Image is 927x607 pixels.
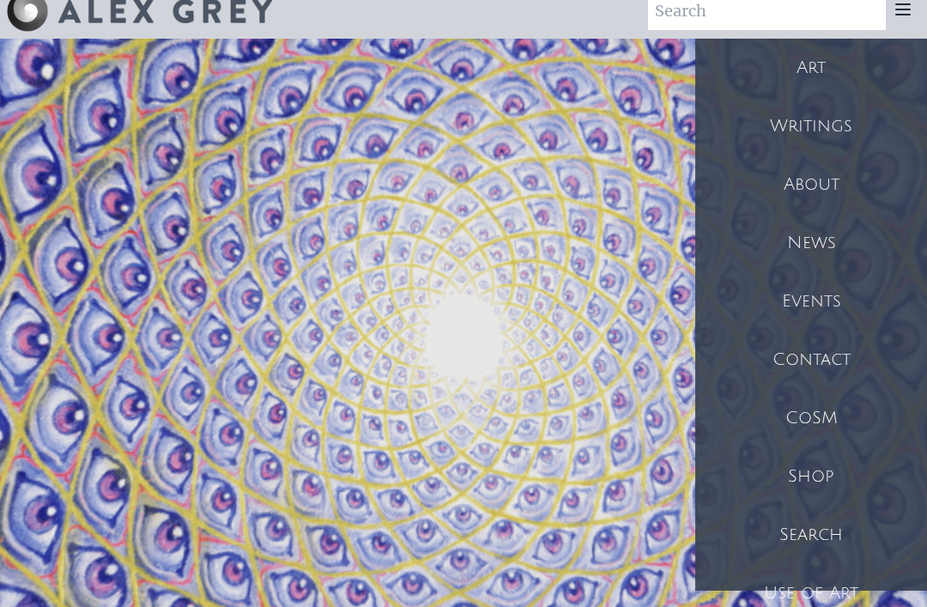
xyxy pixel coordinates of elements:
[695,331,927,389] a: Contact
[695,447,927,506] a: Shop
[695,155,927,214] a: About
[695,39,927,97] a: Art
[695,214,927,272] a: News
[695,506,927,564] a: Search
[695,272,927,331] a: Events
[695,389,927,447] a: CoSM
[695,97,927,155] a: Writings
